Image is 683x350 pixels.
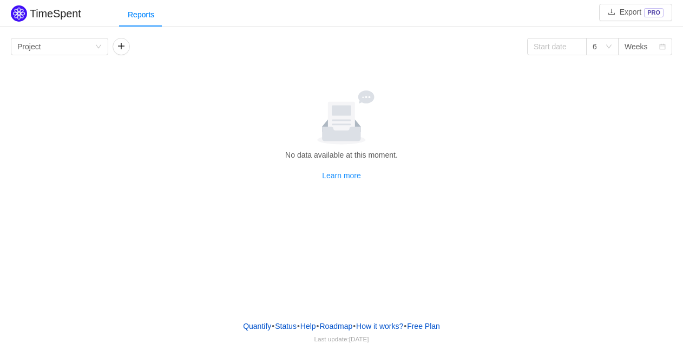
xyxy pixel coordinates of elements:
i: icon: calendar [659,43,666,51]
span: • [317,322,319,330]
button: icon: plus [113,38,130,55]
div: 6 [593,38,597,55]
div: Reports [119,3,163,27]
input: Start date [527,38,587,55]
a: Help [300,318,317,334]
button: Free Plan [406,318,441,334]
span: Last update: [314,335,369,342]
div: Project [17,38,41,55]
span: • [404,322,406,330]
a: Quantify [242,318,272,334]
button: icon: downloadExportPRO [599,4,672,21]
a: Roadmap [319,318,353,334]
span: • [353,322,356,330]
span: • [297,322,300,330]
img: Quantify logo [11,5,27,22]
span: No data available at this moment. [285,151,398,159]
a: Status [274,318,297,334]
span: • [272,322,274,330]
div: Weeks [625,38,648,55]
i: icon: down [95,43,102,51]
a: Learn more [322,171,361,180]
i: icon: down [606,43,612,51]
button: How it works? [356,318,404,334]
span: [DATE] [349,335,369,342]
h2: TimeSpent [30,8,81,20]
